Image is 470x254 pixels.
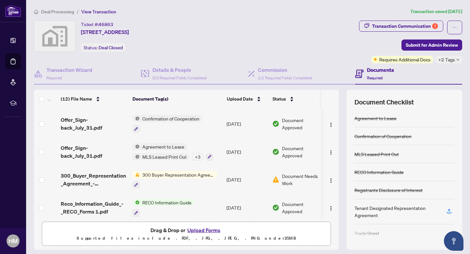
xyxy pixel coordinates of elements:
li: / [77,8,79,15]
span: View Transaction [81,9,116,15]
span: Offer_Sign-back_July_31.pdf [61,116,127,132]
button: Logo [326,174,336,185]
img: Document Status [272,204,279,211]
span: Drag & Drop or [150,226,222,234]
span: 2/3 Required Fields Completed [152,75,207,80]
button: Logo [326,147,336,157]
span: 300 Buyer Representation Agreement - Authority for Purchase or Lease [140,171,217,178]
div: + 3 [192,153,203,160]
span: Document Approved [282,145,322,159]
img: Status Icon [133,115,140,122]
button: Logo [326,119,336,129]
div: Registrants Disclosure of Interest [354,186,423,194]
img: Document Status [272,176,279,183]
td: [DATE] [224,194,270,222]
span: Drag & Drop orUpload FormsSupported files include .PDF, .JPG, .JPEG, .PNG under25MB [42,222,331,246]
div: RECO Information Guide [354,168,404,176]
span: 300_Buyer_Representation_Agreement_-_Authority_for_Purchase_or_Lease_-_A_-_PropTx-[PERSON_NAME] 2... [61,172,127,187]
button: Transaction Communication1 [359,21,443,32]
div: Trade Sheet [354,230,379,237]
button: Status IconAgreement to LeaseStatus IconMLS Leased Print Out+3 [133,143,213,161]
div: Transaction Communication [372,21,438,31]
h4: Transaction Wizard [46,66,92,74]
th: Status [270,90,325,108]
span: down [456,58,460,61]
button: Logo [326,202,336,213]
span: Required [46,75,62,80]
div: Agreement to Lease [354,115,397,122]
article: Transaction saved [DATE] [410,8,462,15]
img: Logo [328,122,334,127]
img: Logo [328,206,334,211]
img: Status Icon [133,171,140,178]
td: [DATE] [224,110,270,138]
h4: Details & People [152,66,207,74]
img: Status Icon [133,199,140,206]
button: Status Icon300 Buyer Representation Agreement - Authority for Purchase or Lease [133,171,217,189]
span: 46863 [99,22,113,27]
h4: Documents [367,66,394,74]
div: Confirmation of Cooperation [354,133,412,140]
span: MLS Leased Print Out [140,153,189,160]
div: MLS Leased Print Out [354,151,399,158]
span: Deal Processing [41,9,74,15]
img: Document Status [272,120,279,127]
img: Logo [328,178,334,183]
span: RECO Information Guide [140,199,194,206]
span: 1/1 Required Fields Completed [258,75,312,80]
span: HM [8,236,18,246]
span: Upload Date [227,95,253,103]
h4: Commission [258,66,312,74]
span: Required [367,75,383,80]
button: Status IconRECO Information Guide [133,199,194,216]
span: Deal Closed [99,45,123,51]
img: Status Icon [133,143,140,150]
button: Upload Forms [185,226,222,234]
span: ellipsis [452,25,457,30]
span: Status [273,95,286,103]
span: Agreement to Lease [140,143,187,150]
th: (12) File Name [58,90,130,108]
img: svg%3e [34,21,75,52]
div: Tenant Designated Representation Agreement [354,204,439,219]
p: Supported files include .PDF, .JPG, .JPEG, .PNG under 25 MB [46,234,327,242]
span: home [34,9,39,14]
img: Document Status [272,148,279,155]
span: [STREET_ADDRESS] [81,28,129,36]
span: Offer_Sign-back_July_31.pdf [61,144,127,160]
span: Confirmation of Cooperation [140,115,202,122]
img: Logo [328,150,334,155]
span: Document Checklist [354,98,414,107]
td: [DATE] [224,138,270,166]
div: Status: [81,43,125,52]
span: Document Approved [282,117,322,131]
img: logo [5,5,21,17]
button: Status IconConfirmation of Cooperation [133,115,202,133]
div: 1 [432,23,438,29]
span: Document Needs Work [282,172,322,187]
button: Submit for Admin Review [401,40,462,51]
span: Submit for Admin Review [406,40,458,50]
span: (12) File Name [61,95,92,103]
span: Reco_Information_Guide_-_RECO_Forms 1.pdf [61,200,127,215]
div: Ticket #: [81,21,113,28]
th: Document Tag(s) [130,90,224,108]
th: Upload Date [224,90,270,108]
td: [DATE] [224,166,270,194]
span: Document Approved [282,200,322,215]
span: Requires Additional Docs [379,56,431,63]
img: Status Icon [133,153,140,160]
span: +2 Tags [438,56,455,63]
button: Open asap [444,231,463,251]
